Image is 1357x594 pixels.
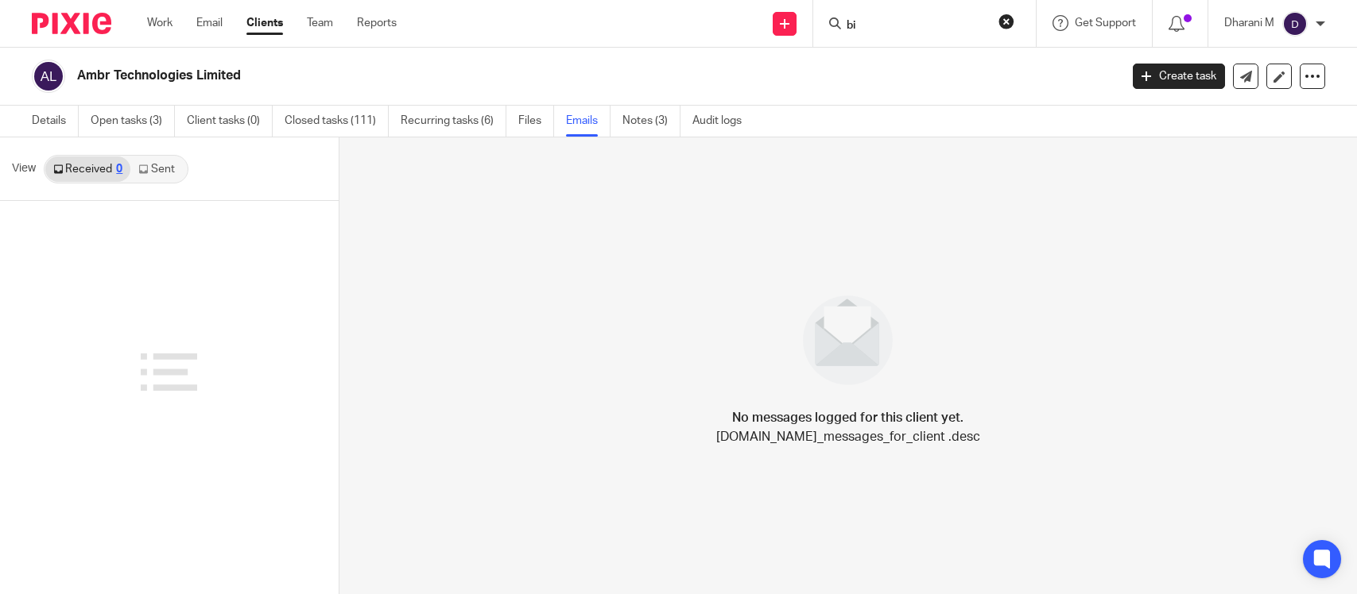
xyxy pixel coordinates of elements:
a: Email [196,15,223,31]
a: Details [32,106,79,137]
div: 0 [116,164,122,175]
a: Closed tasks (111) [285,106,389,137]
a: Received0 [45,156,130,182]
img: svg%3E [1282,11,1308,37]
button: Clear [998,13,1014,29]
img: image [793,285,903,395]
a: Clients [246,15,283,31]
p: [DOMAIN_NAME]_messages_for_client .desc [716,427,980,446]
a: Recurring tasks (6) [401,106,506,137]
input: Search [845,19,988,33]
a: Create task [1133,64,1225,89]
a: Reports [357,15,397,31]
img: svg%3E [32,60,65,93]
a: Notes (3) [622,106,680,137]
h4: No messages logged for this client yet. [732,408,963,427]
a: Sent [130,156,186,182]
a: Client tasks (0) [187,106,273,137]
span: Get Support [1075,17,1136,29]
a: Files [518,106,554,137]
p: Dharani M [1224,15,1274,31]
span: View [12,160,36,177]
a: Audit logs [692,106,754,137]
a: Emails [566,106,611,137]
a: Open tasks (3) [91,106,175,137]
a: Team [307,15,333,31]
h2: Ambr Technologies Limited [77,67,902,84]
a: Work [147,15,173,31]
img: Pixie [32,13,111,34]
